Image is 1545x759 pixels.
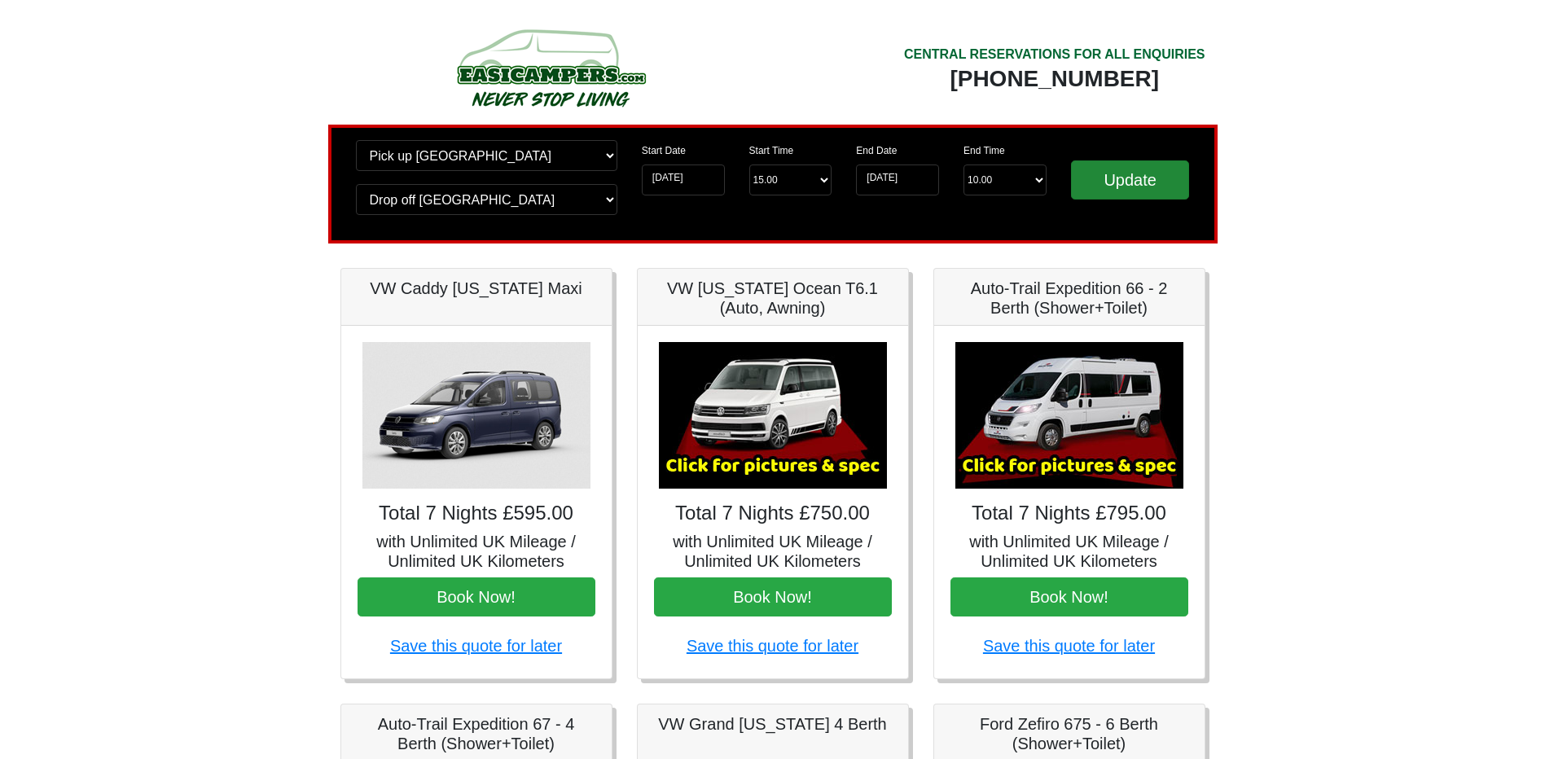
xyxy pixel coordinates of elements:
[358,714,595,753] h5: Auto-Trail Expedition 67 - 4 Berth (Shower+Toilet)
[856,165,939,195] input: Return Date
[749,143,794,158] label: Start Time
[659,342,887,489] img: VW California Ocean T6.1 (Auto, Awning)
[358,577,595,616] button: Book Now!
[654,714,892,734] h5: VW Grand [US_STATE] 4 Berth
[856,143,897,158] label: End Date
[1071,160,1190,200] input: Update
[358,532,595,571] h5: with Unlimited UK Mileage / Unlimited UK Kilometers
[950,532,1188,571] h5: with Unlimited UK Mileage / Unlimited UK Kilometers
[983,637,1155,655] a: Save this quote for later
[362,342,590,489] img: VW Caddy California Maxi
[950,279,1188,318] h5: Auto-Trail Expedition 66 - 2 Berth (Shower+Toilet)
[904,64,1205,94] div: [PHONE_NUMBER]
[654,532,892,571] h5: with Unlimited UK Mileage / Unlimited UK Kilometers
[950,577,1188,616] button: Book Now!
[904,45,1205,64] div: CENTRAL RESERVATIONS FOR ALL ENQUIRIES
[654,577,892,616] button: Book Now!
[654,502,892,525] h4: Total 7 Nights £750.00
[950,714,1188,753] h5: Ford Zefiro 675 - 6 Berth (Shower+Toilet)
[687,637,858,655] a: Save this quote for later
[358,279,595,298] h5: VW Caddy [US_STATE] Maxi
[390,637,562,655] a: Save this quote for later
[955,342,1183,489] img: Auto-Trail Expedition 66 - 2 Berth (Shower+Toilet)
[358,502,595,525] h4: Total 7 Nights £595.00
[642,165,725,195] input: Start Date
[642,143,686,158] label: Start Date
[963,143,1005,158] label: End Time
[396,23,705,112] img: campers-checkout-logo.png
[654,279,892,318] h5: VW [US_STATE] Ocean T6.1 (Auto, Awning)
[950,502,1188,525] h4: Total 7 Nights £795.00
